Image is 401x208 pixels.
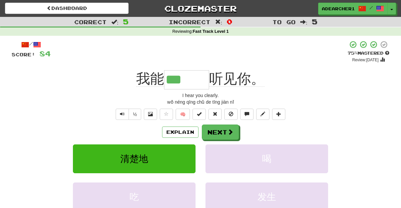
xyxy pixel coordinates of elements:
div: I hear you clearly. [12,92,389,99]
button: 清楚地 [73,144,196,173]
span: 听见你。 [209,71,265,87]
span: : [215,19,222,25]
button: 🧠 [176,109,190,120]
button: Edit sentence (alt+d) [256,109,269,120]
button: Show image (alt+x) [144,109,157,120]
button: Discuss sentence (alt+u) [240,109,254,120]
button: Next [202,125,239,140]
span: 5 [312,18,317,26]
span: Score: [12,52,35,57]
span: 吃 [130,192,139,202]
span: 5 [123,18,129,26]
span: / [370,5,373,10]
span: Incorrect [169,19,210,25]
div: wǒ néng qīng chǔ de tīng jiàn nǐ [12,99,389,105]
span: Correct [74,19,107,25]
span: 75 % [348,50,358,56]
div: / [12,40,51,49]
span: 0 [227,18,232,26]
span: 喝 [262,154,271,164]
a: Clozemaster [139,3,262,14]
button: Explain [162,127,199,138]
button: Favorite sentence (alt+f) [160,109,173,120]
button: Set this sentence to 100% Mastered (alt+m) [193,109,206,120]
span: 清楚地 [120,154,148,164]
div: Mastered [348,50,389,56]
small: Review: [DATE] [352,58,379,62]
button: Ignore sentence (alt+i) [224,109,238,120]
button: ½ [129,109,141,120]
button: Play sentence audio (ctl+space) [116,109,129,120]
span: To go [272,19,296,25]
button: Add to collection (alt+a) [272,109,285,120]
strong: Fast Track Level 1 [193,29,229,34]
a: adearcher1 / [318,3,388,15]
span: : [111,19,119,25]
a: Dashboard [5,3,129,14]
span: : [300,19,308,25]
button: 喝 [205,144,328,173]
button: Reset to 0% Mastered (alt+r) [208,109,222,120]
span: 发生 [258,192,276,202]
span: 84 [39,49,51,58]
span: adearcher1 [322,6,355,12]
span: 我能 [136,71,164,87]
div: Text-to-speech controls [114,109,141,120]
